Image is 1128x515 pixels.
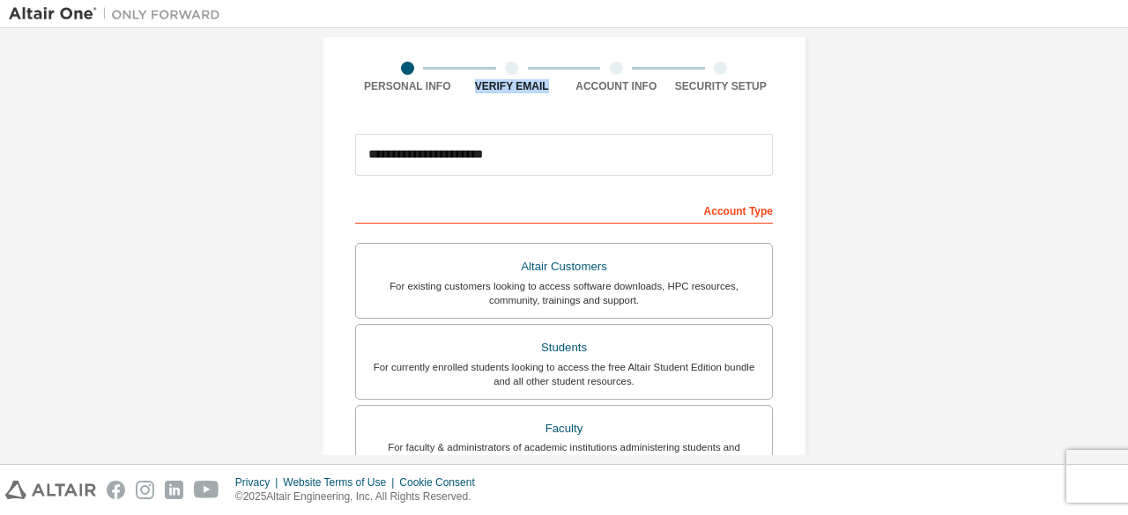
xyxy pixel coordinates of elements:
[367,254,761,279] div: Altair Customers
[564,79,669,93] div: Account Info
[5,481,96,499] img: altair_logo.svg
[367,335,761,360] div: Students
[367,360,761,388] div: For currently enrolled students looking to access the free Altair Student Edition bundle and all ...
[460,79,565,93] div: Verify Email
[194,481,219,499] img: youtube.svg
[136,481,154,499] img: instagram.svg
[235,489,486,504] p: © 2025 Altair Engineering, Inc. All Rights Reserved.
[367,440,761,468] div: For faculty & administrators of academic institutions administering students and accessing softwa...
[235,475,283,489] div: Privacy
[399,475,485,489] div: Cookie Consent
[355,79,460,93] div: Personal Info
[107,481,125,499] img: facebook.svg
[283,475,399,489] div: Website Terms of Use
[367,279,761,307] div: For existing customers looking to access software downloads, HPC resources, community, trainings ...
[165,481,183,499] img: linkedin.svg
[367,416,761,441] div: Faculty
[9,5,229,23] img: Altair One
[669,79,774,93] div: Security Setup
[355,195,773,224] div: Account Type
